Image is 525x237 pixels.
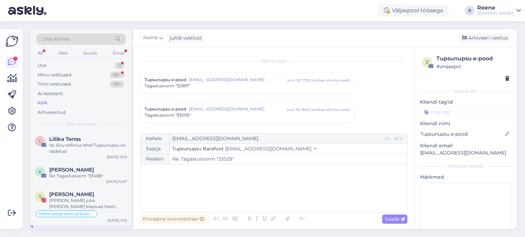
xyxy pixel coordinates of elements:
[420,163,511,169] div: [PERSON_NAME]
[5,35,18,48] img: Askly Logo
[436,63,509,70] div: # znqxepvt
[172,145,317,152] button: Tupsunupsu Barefoot [EMAIL_ADDRESS][DOMAIN_NAME]
[140,134,170,144] div: Kellele
[145,77,186,83] span: Tupsunupsu e-pood
[172,146,224,152] span: Tupsunupsu Barefoot
[420,149,511,157] p: [EMAIL_ADDRESS][DOMAIN_NAME]
[38,100,48,106] div: Kõik
[38,109,66,116] div: Arhiveeritud
[140,214,207,224] div: Privaatne kommentaar
[108,218,127,223] div: [DATE] 11:12
[477,11,513,16] div: [DOMAIN_NAME]
[140,58,407,64] div: Vestlus algas
[287,107,310,112] div: juuli 30 18:04
[39,138,41,144] span: L
[145,112,191,118] span: Tagastusvorm "33005"
[140,154,170,164] div: Pealkiri
[420,142,511,149] p: Kliendi email
[39,212,94,216] span: tellimusega seotud küsumus
[189,77,287,83] span: [EMAIL_ADDRESS][DOMAIN_NAME]
[385,216,405,222] span: Saada
[477,5,513,11] div: Reene
[39,169,42,174] span: K
[38,62,46,69] div: Uus
[311,107,350,112] div: ( umbes ühe kuu eest )
[420,130,503,138] input: Lisa nimi
[82,49,98,58] div: Socials
[420,99,511,106] p: Kliendi tag'id
[436,55,509,63] div: Tupsunupsu e-pood
[170,134,383,144] input: Recepient...
[392,136,404,142] div: BCC
[458,33,511,43] div: Arhiveeri vestlus
[383,136,392,142] div: CC
[49,197,127,210] div: [PERSON_NAME] juba [PERSON_NAME] klapivad hästi! Aitüma veelkord.
[57,49,69,58] div: Web
[38,81,71,88] div: Tiimi vestlused
[49,142,127,154] div: Vs: Sinu tellimus lehel Tupsunupsu on täidetud
[66,121,96,127] span: Kõik vestlused
[107,154,127,160] div: [DATE] 13:13
[170,154,407,164] input: Write subject here...
[110,72,124,78] div: 99+
[49,167,94,173] span: Kelly Lohk
[420,174,511,181] p: Märkmed
[38,90,63,97] div: AI Assistent
[420,120,511,127] p: Kliendi nimi
[49,136,81,142] span: Liilika Terras
[420,88,511,94] div: Kliendi info
[145,106,186,112] span: Tupsunupsu e-pood
[42,35,70,43] span: Otsi kliente
[465,6,474,15] div: R
[115,62,124,69] div: 0
[36,49,44,58] div: All
[477,5,521,16] a: Reene[DOMAIN_NAME]
[140,144,170,154] div: Saatja
[287,78,310,83] div: juuli 30 17:55
[110,81,124,88] div: 99+
[225,146,311,152] span: [EMAIL_ADDRESS][DOMAIN_NAME]
[39,194,41,199] span: S
[111,49,126,58] div: Email
[143,34,158,42] span: Reene
[378,4,448,17] div: Väljaspool tööaega
[167,34,202,42] div: juhib vestlust
[106,179,127,184] div: [DATE] 12:57
[145,83,190,89] span: Tagastusvorm "32997"
[420,107,511,117] input: Lisa tag
[426,60,429,65] span: z
[49,191,94,197] span: Silja Eek
[311,78,350,83] div: ( umbes ühe kuu eest )
[38,72,71,78] div: Minu vestlused
[49,173,127,179] div: Re: Tagastusvorm "33488"
[189,106,287,112] span: [EMAIL_ADDRESS][DOMAIN_NAME]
